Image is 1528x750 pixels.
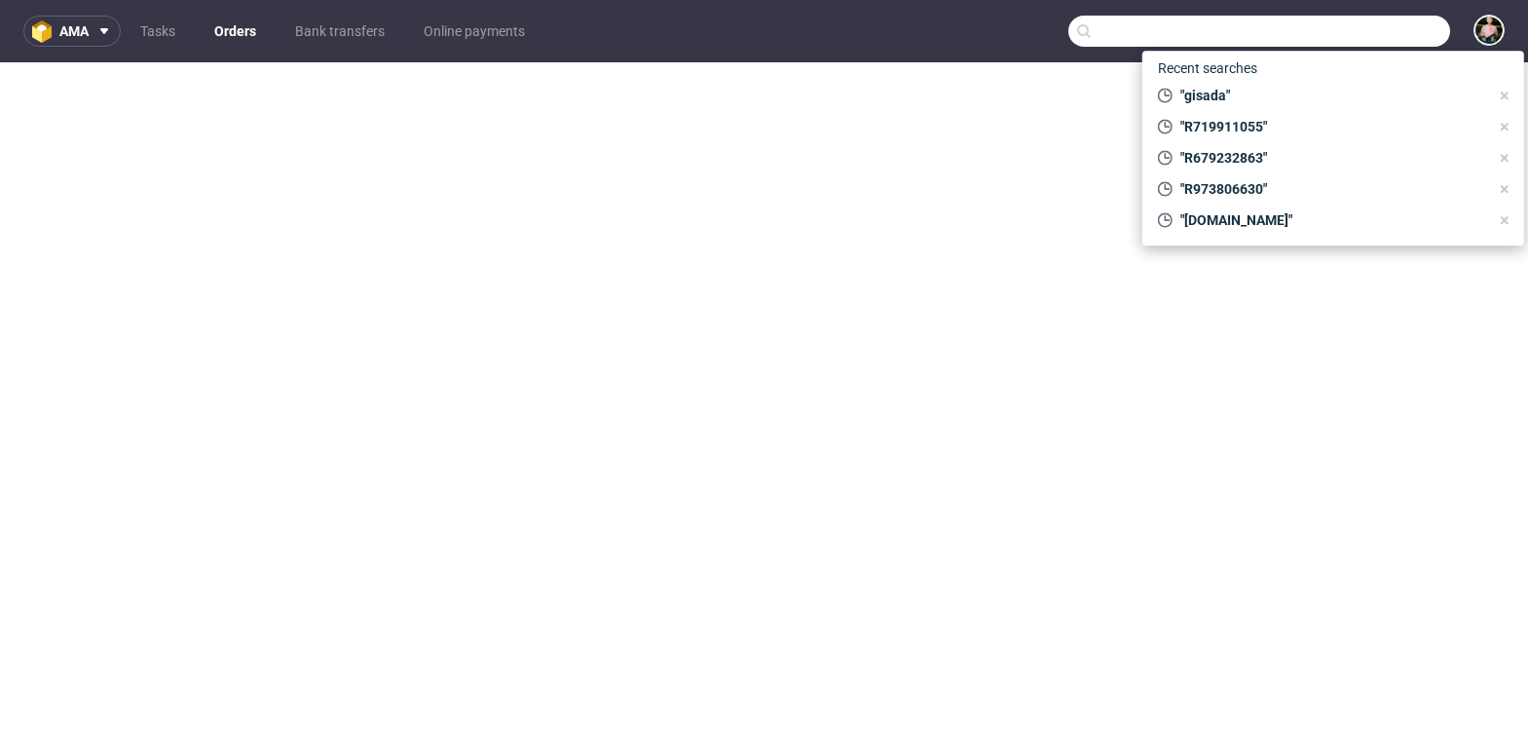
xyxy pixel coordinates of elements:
[1173,210,1489,230] span: "[DOMAIN_NAME]"
[412,16,537,47] a: Online payments
[1150,53,1265,84] span: Recent searches
[1475,17,1503,44] img: Marta Tomaszewska
[59,24,89,38] span: ama
[1173,148,1489,168] span: "R679232863"
[32,20,59,43] img: logo
[1173,86,1489,105] span: "gisada"
[129,16,187,47] a: Tasks
[23,16,121,47] button: ama
[1173,117,1489,136] span: "R719911055"
[283,16,396,47] a: Bank transfers
[1173,179,1489,199] span: "R973806630"
[203,16,268,47] a: Orders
